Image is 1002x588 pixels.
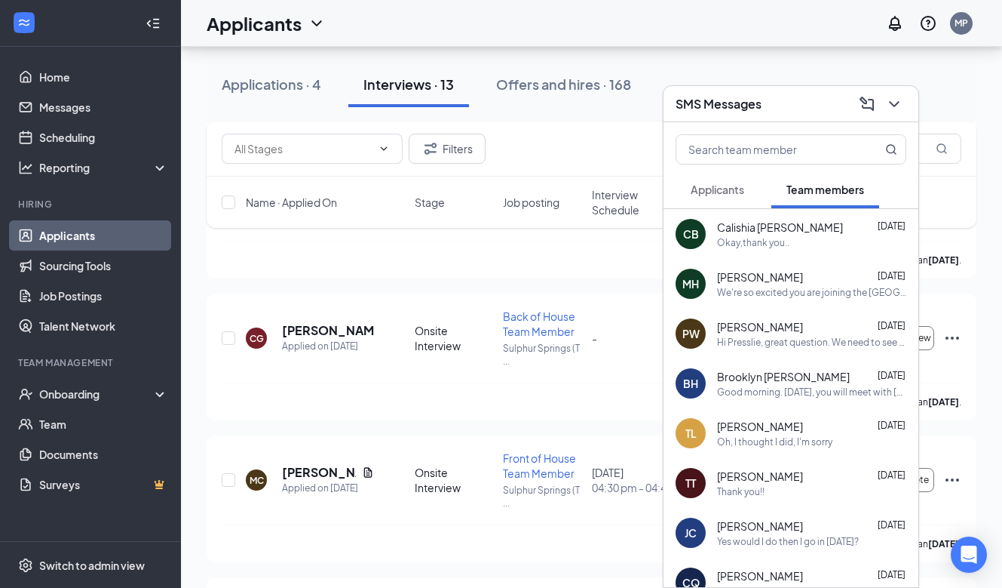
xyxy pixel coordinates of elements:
[363,75,454,94] div: Interviews · 13
[676,96,761,112] h3: SMS Messages
[18,356,165,369] div: Team Management
[592,480,672,495] span: 04:30 pm - 04:45 pm
[362,466,374,479] svg: Document
[878,420,905,431] span: [DATE]
[415,323,495,353] div: Onsite Interview
[683,226,699,242] div: CB
[18,558,33,573] svg: Settings
[691,183,744,196] span: Applicants
[39,62,168,92] a: Home
[717,319,803,334] span: [PERSON_NAME]
[936,143,948,155] svg: MagnifyingGlass
[683,376,698,391] div: BH
[951,537,987,573] div: Open Intercom Messenger
[39,386,155,402] div: Onboarding
[250,474,264,487] div: MC
[717,519,803,534] span: [PERSON_NAME]
[415,465,495,495] div: Onsite Interview
[378,143,390,155] svg: ChevronDown
[592,331,597,345] span: -
[878,469,905,481] span: [DATE]
[885,143,897,155] svg: MagnifyingGlass
[717,336,906,349] div: Hi Presslie, great question. We need to see all the original documents that you provide for us.
[39,439,168,469] a: Documents
[421,140,440,158] svg: Filter
[18,160,33,175] svg: Analysis
[928,254,959,266] b: [DATE]
[39,469,168,500] a: SurveysCrown
[282,481,374,496] div: Applied on [DATE]
[39,160,169,175] div: Reporting
[282,322,374,339] h5: [PERSON_NAME]
[592,465,672,495] div: [DATE]
[282,339,374,354] div: Applied on [DATE]
[955,17,968,29] div: MP
[222,75,321,94] div: Applications · 4
[207,11,302,36] h1: Applicants
[682,276,699,291] div: MH
[39,281,168,311] a: Job Postings
[39,122,168,152] a: Scheduling
[146,16,161,31] svg: Collapse
[234,140,372,157] input: All Stages
[885,95,903,113] svg: ChevronDown
[878,220,905,232] span: [DATE]
[882,92,906,116] button: ChevronDown
[717,269,803,285] span: [PERSON_NAME]
[246,195,337,210] span: Name · Applied On
[250,332,264,345] div: CG
[39,311,168,341] a: Talent Network
[17,15,32,30] svg: WorkstreamLogo
[685,426,697,441] div: TL
[496,75,631,94] div: Offers and hires · 168
[943,329,961,347] svg: Ellipses
[409,134,486,164] button: Filter Filters
[503,309,575,338] span: Back of House Team Member
[18,386,33,402] svg: UserCheck
[308,14,326,32] svg: ChevronDown
[717,436,832,448] div: Oh, I thought I did, I'm sorry
[682,326,700,341] div: PW
[39,409,168,439] a: Team
[685,525,697,540] div: JC
[928,396,959,408] b: [DATE]
[39,220,168,251] a: Applicants
[717,286,906,299] div: We're so excited you are joining the [GEOGRAPHIC_DATA] ([GEOGRAPHIC_DATA]) [DEMOGRAPHIC_DATA]-fil...
[415,195,445,210] span: Stage
[878,270,905,282] span: [DATE]
[503,342,583,368] p: Sulphur Springs (T ...
[39,251,168,281] a: Sourcing Tools
[676,135,855,164] input: Search team member
[919,14,937,32] svg: QuestionInfo
[717,419,803,434] span: [PERSON_NAME]
[717,220,843,235] span: Calishia [PERSON_NAME]
[786,183,864,196] span: Team members
[928,538,959,550] b: [DATE]
[717,568,803,583] span: [PERSON_NAME]
[717,485,765,498] div: Thank you!!
[858,95,876,113] svg: ComposeMessage
[503,451,576,480] span: Front of House Team Member
[878,569,905,580] span: [DATE]
[878,320,905,331] span: [DATE]
[717,386,906,399] div: Good morning. [DATE], you will meet with [PERSON_NAME], another director on our team, who leads t...
[685,476,696,491] div: TT
[18,198,165,211] div: Hiring
[503,195,559,210] span: Job posting
[592,187,672,217] span: Interview Schedule
[943,471,961,489] svg: Ellipses
[282,464,356,481] h5: [PERSON_NAME]
[886,14,904,32] svg: Notifications
[39,558,145,573] div: Switch to admin view
[717,535,859,548] div: Yes would I do then I go in [DATE]?
[503,484,583,509] p: Sulphur Springs (T ...
[855,92,879,116] button: ComposeMessage
[717,369,850,384] span: Brooklyn [PERSON_NAME]
[878,519,905,531] span: [DATE]
[878,370,905,381] span: [DATE]
[717,469,803,484] span: [PERSON_NAME]
[39,92,168,122] a: Messages
[717,236,789,249] div: Okay,thank you..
